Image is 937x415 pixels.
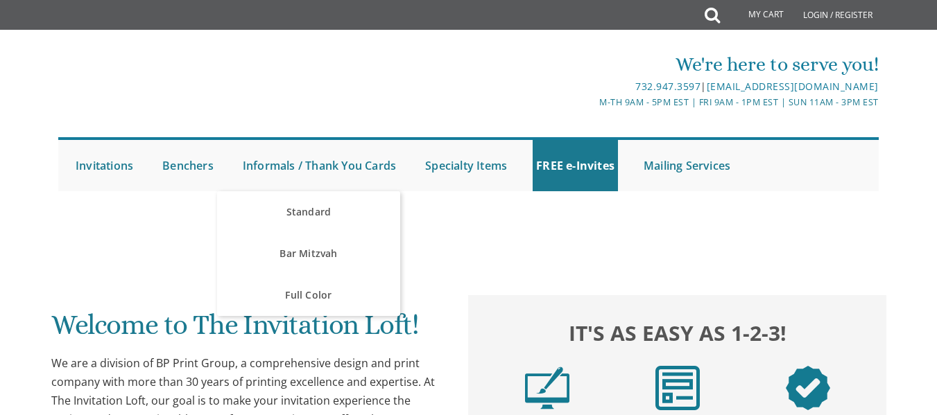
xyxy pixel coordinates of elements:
div: We're here to serve you! [332,51,879,78]
a: Standard [217,191,399,233]
h1: Welcome to The Invitation Loft! [51,310,442,351]
a: [EMAIL_ADDRESS][DOMAIN_NAME] [707,80,879,93]
h2: It's as easy as 1-2-3! [482,318,873,348]
a: My Cart [719,1,793,29]
a: Mailing Services [640,140,734,191]
a: Benchers [159,140,217,191]
img: step1.png [525,366,569,410]
a: Specialty Items [422,140,510,191]
img: step2.png [655,366,700,410]
a: Invitations [72,140,137,191]
img: step3.png [786,366,830,410]
div: | [332,78,879,95]
a: Bar Mitzvah [217,233,399,274]
div: M-Th 9am - 5pm EST | Fri 9am - 1pm EST | Sun 11am - 3pm EST [332,95,879,109]
a: Full Color [217,274,399,316]
a: 732.947.3597 [635,80,700,93]
a: Informals / Thank You Cards [239,140,399,191]
a: FREE e-Invites [533,140,618,191]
